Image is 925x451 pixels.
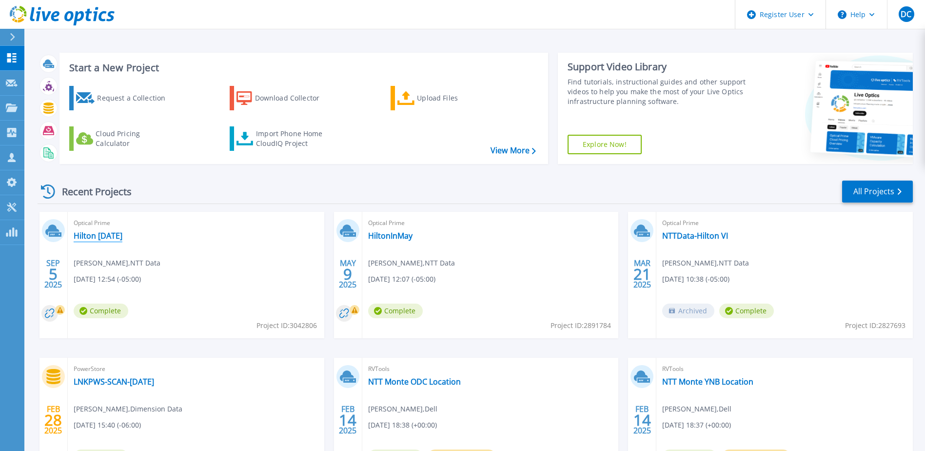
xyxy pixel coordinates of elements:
[368,304,423,318] span: Complete
[368,420,437,430] span: [DATE] 18:38 (+00:00)
[338,402,357,438] div: FEB 2025
[633,402,651,438] div: FEB 2025
[568,61,748,73] div: Support Video Library
[368,404,437,414] span: [PERSON_NAME] , Dell
[255,88,333,108] div: Download Collector
[368,218,613,228] span: Optical Prime
[568,77,748,106] div: Find tutorials, instructional guides and other support videos to help you make the most of your L...
[662,231,728,241] a: NTTData-Hilton VI
[901,10,911,18] span: DC
[417,88,495,108] div: Upload Files
[568,135,642,154] a: Explore Now!
[97,88,175,108] div: Request a Collection
[343,270,352,278] span: 9
[633,416,651,424] span: 14
[69,126,178,151] a: Cloud Pricing Calculator
[391,86,499,110] a: Upload Files
[256,320,317,331] span: Project ID: 3042806
[633,270,651,278] span: 21
[49,270,58,278] span: 5
[368,258,455,268] span: [PERSON_NAME] , NTT Data
[368,377,461,387] a: NTT Monte ODC Location
[44,402,62,438] div: FEB 2025
[230,86,338,110] a: Download Collector
[662,258,749,268] span: [PERSON_NAME] , NTT Data
[74,377,154,387] a: LNKPWS-SCAN-[DATE]
[38,180,145,204] div: Recent Projects
[842,181,913,203] a: All Projects
[69,86,178,110] a: Request a Collection
[719,304,774,318] span: Complete
[74,274,141,285] span: [DATE] 12:54 (-05:00)
[633,256,651,292] div: MAR 2025
[368,231,413,241] a: HiltonInMay
[368,274,435,285] span: [DATE] 12:07 (-05:00)
[74,420,141,430] span: [DATE] 15:40 (-06:00)
[69,62,535,73] h3: Start a New Project
[339,416,356,424] span: 14
[662,377,753,387] a: NTT Monte YNB Location
[662,404,731,414] span: [PERSON_NAME] , Dell
[96,129,174,148] div: Cloud Pricing Calculator
[662,420,731,430] span: [DATE] 18:37 (+00:00)
[74,404,182,414] span: [PERSON_NAME] , Dimension Data
[338,256,357,292] div: MAY 2025
[74,258,160,268] span: [PERSON_NAME] , NTT Data
[74,364,318,374] span: PowerStore
[662,274,729,285] span: [DATE] 10:38 (-05:00)
[74,218,318,228] span: Optical Prime
[662,218,907,228] span: Optical Prime
[551,320,611,331] span: Project ID: 2891784
[368,364,613,374] span: RVTools
[74,231,122,241] a: Hilton [DATE]
[491,146,536,155] a: View More
[662,364,907,374] span: RVTools
[44,416,62,424] span: 28
[256,129,332,148] div: Import Phone Home CloudIQ Project
[74,304,128,318] span: Complete
[662,304,714,318] span: Archived
[845,320,905,331] span: Project ID: 2827693
[44,256,62,292] div: SEP 2025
